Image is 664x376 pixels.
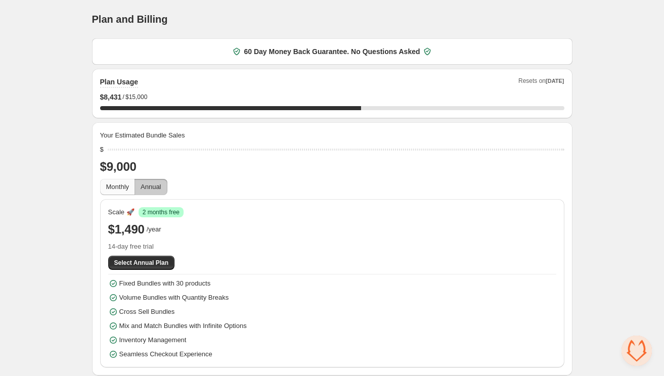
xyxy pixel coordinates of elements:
[518,77,564,88] span: Resets on
[147,224,161,234] span: /year
[108,256,175,270] button: Select Annual Plan
[114,259,169,267] span: Select Annual Plan
[119,278,211,289] span: Fixed Bundles with 30 products
[100,179,136,195] button: Monthly
[143,208,180,216] span: 2 months free
[100,77,138,87] h2: Plan Usage
[108,207,135,217] span: Scale 🚀
[100,92,564,102] div: /
[119,321,247,331] span: Mix and Match Bundles with Infinite Options
[92,13,168,25] h1: Plan and Billing
[119,293,229,303] span: Volume Bundles with Quantity Breaks
[100,130,185,140] span: Your Estimated Bundle Sales
[119,307,175,317] span: Cross Sell Bundles
[135,179,167,195] button: Annual
[141,183,161,191] span: Annual
[106,183,129,191] span: Monthly
[119,349,212,359] span: Seamless Checkout Experience
[244,46,420,57] span: 60 Day Money Back Guarantee. No Questions Asked
[108,242,556,252] span: 14-day free trial
[622,336,652,366] div: Open chat
[100,92,122,102] span: $ 8,431
[100,145,104,155] div: $
[546,78,564,84] span: [DATE]
[108,221,145,238] span: $1,490
[100,159,564,175] h2: $9,000
[119,335,187,345] span: Inventory Management
[125,93,147,101] span: $15,000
